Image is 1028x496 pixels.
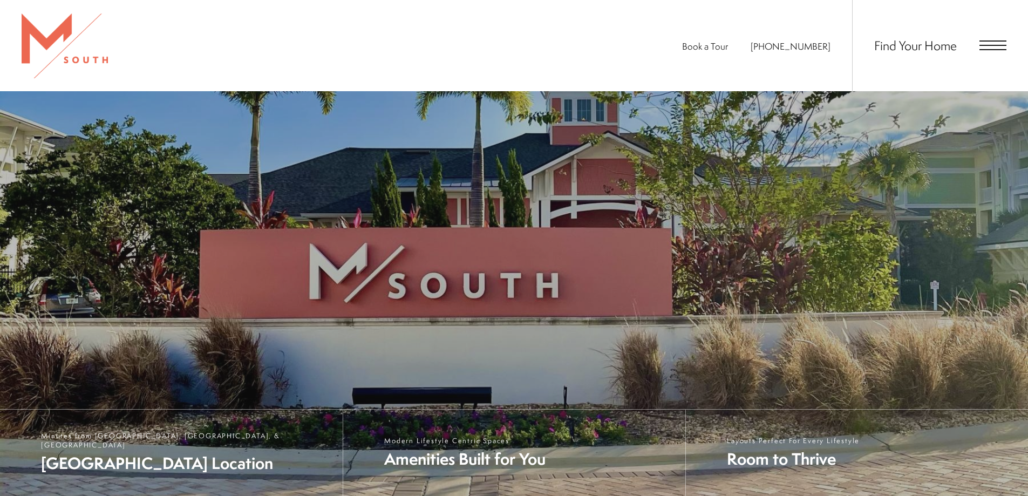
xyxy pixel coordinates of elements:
[874,37,957,54] a: Find Your Home
[41,452,332,474] span: [GEOGRAPHIC_DATA] Location
[22,13,108,78] img: MSouth
[41,431,332,450] span: Minutes from [GEOGRAPHIC_DATA], [GEOGRAPHIC_DATA], & [GEOGRAPHIC_DATA]
[751,40,830,52] span: [PHONE_NUMBER]
[682,40,728,52] a: Book a Tour
[979,40,1006,50] button: Open Menu
[751,40,830,52] a: Call Us at 813-570-8014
